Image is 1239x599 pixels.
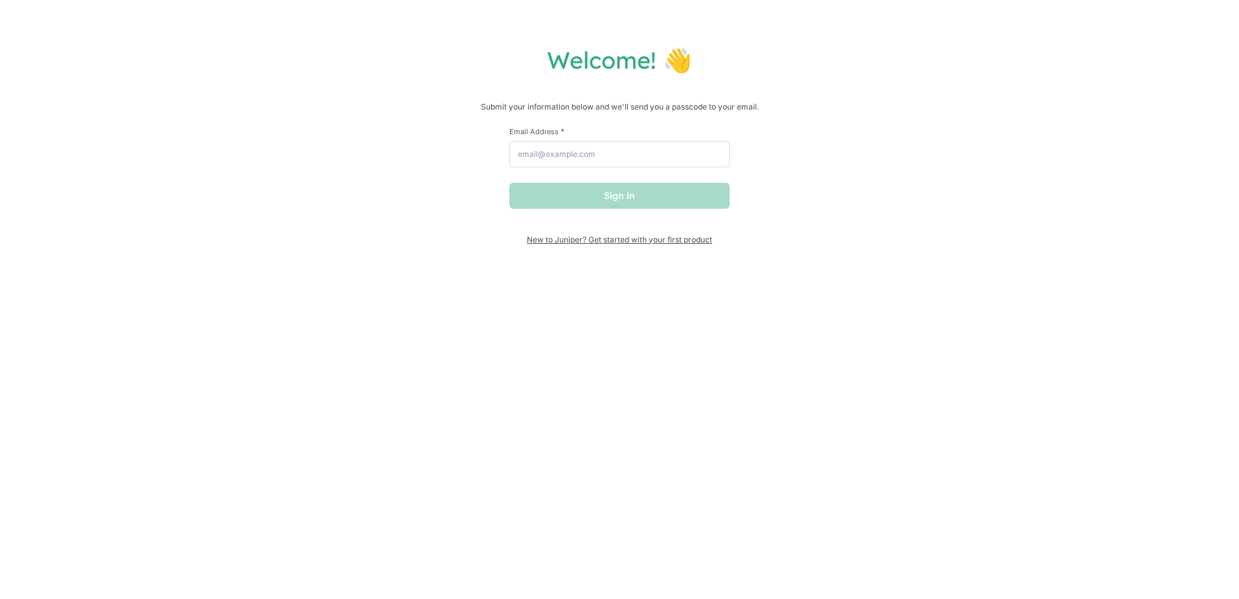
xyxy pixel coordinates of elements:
[509,141,730,167] input: email@example.com
[509,235,730,244] span: New to Juniper? Get started with your first product
[509,126,730,136] label: Email Address
[13,100,1226,113] p: Submit your information below and we'll send you a passcode to your email.
[561,126,564,136] span: This field is required.
[13,45,1226,75] h1: Welcome! 👋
